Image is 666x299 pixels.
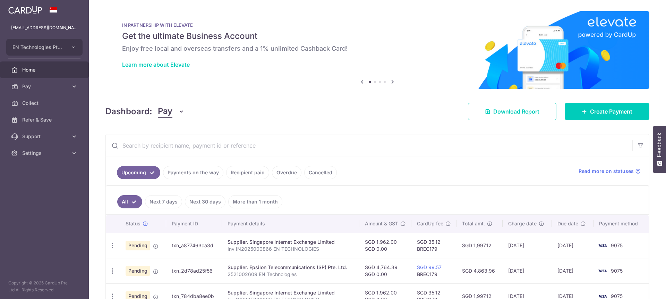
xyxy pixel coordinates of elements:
[590,107,632,116] span: Create Payment
[228,195,282,208] a: More than 1 month
[22,100,68,107] span: Collect
[411,233,456,258] td: SGD 35.12 BREC179
[656,133,663,157] span: Feedback
[508,220,537,227] span: Charge date
[594,215,649,233] th: Payment method
[493,107,539,116] span: Download Report
[228,289,353,296] div: Supplier. Singapore Internet Exchange Limited
[145,195,182,208] a: Next 7 days
[6,39,83,56] button: EN Technologies Pte Ltd
[228,264,353,271] div: Supplier. Epsilon Telecommunications (SP) Pte. Ltd.
[163,166,223,179] a: Payments on the way
[158,105,172,118] span: Pay
[105,105,152,118] h4: Dashboard:
[22,66,68,73] span: Home
[22,133,68,140] span: Support
[117,195,142,208] a: All
[222,215,359,233] th: Payment details
[565,103,649,120] a: Create Payment
[126,266,150,276] span: Pending
[503,258,552,283] td: [DATE]
[22,116,68,123] span: Refer & Save
[126,220,140,227] span: Status
[166,215,222,233] th: Payment ID
[468,103,556,120] a: Download Report
[226,166,269,179] a: Recipient paid
[456,233,503,258] td: SGD 1,997.12
[417,264,442,270] a: SGD 99.57
[557,220,578,227] span: Due date
[105,11,649,89] img: Renovation banner
[22,83,68,90] span: Pay
[228,246,353,252] p: Inv IN2025000866 EN TECHNOLOGIES
[653,126,666,173] button: Feedback - Show survey
[359,233,411,258] td: SGD 1,962.00 SGD 0.00
[158,105,185,118] button: Pay
[228,271,353,278] p: 2521002609 EN Technologies
[611,293,623,299] span: 9075
[304,166,337,179] a: Cancelled
[166,233,222,258] td: txn_a877463ca3d
[122,22,633,28] p: IN PARTNERSHIP WITH ELEVATE
[272,166,301,179] a: Overdue
[359,258,411,283] td: SGD 4,764.39 SGD 0.00
[11,24,78,31] p: [EMAIL_ADDRESS][DOMAIN_NAME]
[411,258,456,283] td: BREC179
[126,241,150,250] span: Pending
[106,134,632,157] input: Search by recipient name, payment id or reference
[8,6,42,14] img: CardUp
[228,239,353,246] div: Supplier. Singapore Internet Exchange Limited
[503,233,552,258] td: [DATE]
[12,44,64,51] span: EN Technologies Pte Ltd
[365,220,398,227] span: Amount & GST
[611,242,623,248] span: 9075
[456,258,503,283] td: SGD 4,863.96
[185,195,225,208] a: Next 30 days
[611,268,623,274] span: 9075
[579,168,634,175] span: Read more on statuses
[122,61,190,68] a: Learn more about Elevate
[22,150,68,157] span: Settings
[552,258,593,283] td: [DATE]
[552,233,593,258] td: [DATE]
[596,241,609,250] img: Bank Card
[579,168,641,175] a: Read more on statuses
[117,166,160,179] a: Upcoming
[122,31,633,42] h5: Get the ultimate Business Account
[596,267,609,275] img: Bank Card
[166,258,222,283] td: txn_2d78ad25f56
[122,44,633,53] h6: Enjoy free local and overseas transfers and a 1% unlimited Cashback Card!
[462,220,485,227] span: Total amt.
[417,220,443,227] span: CardUp fee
